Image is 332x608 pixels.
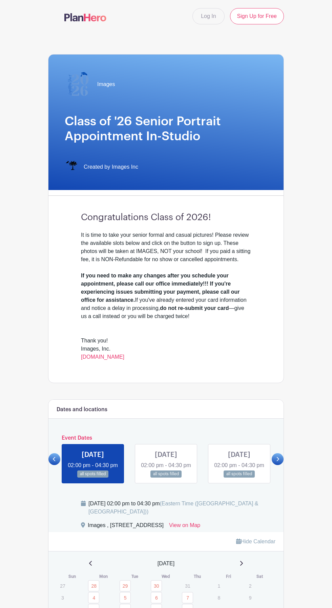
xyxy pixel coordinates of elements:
a: 5 [120,592,131,603]
th: Sat [244,573,275,580]
a: View on Map [169,521,200,532]
span: Created by Images Inc [84,163,138,171]
strong: If you need to make any changes after you schedule your appointment, please call our office immed... [81,273,240,303]
div: [DATE] 02:00 pm to 04:30 pm [88,500,275,516]
a: 30 [151,580,162,591]
strong: do not re-submit your card [160,305,229,311]
img: 2026%20logo%20(2).png [65,71,92,98]
div: Thank you! [81,337,251,345]
th: Sun [57,573,88,580]
img: logo-507f7623f17ff9eddc593b1ce0a138ce2505c220e1c5a4e2b4648c50719b7d32.svg [64,13,106,21]
p: 31 [182,581,193,591]
th: Fri [213,573,244,580]
p: 2 [245,581,256,591]
h3: Congratulations Class of 2026! [81,212,251,223]
th: Wed [150,573,182,580]
a: 4 [88,592,99,603]
a: 6 [151,592,162,603]
p: 1 [213,581,224,591]
h6: Event Dates [60,435,272,441]
th: Tue [119,573,150,580]
div: It is time to take your senior formal and casual pictures! Please review the available slots belo... [81,231,251,264]
a: 29 [120,580,131,591]
img: IMAGES%20logo%20transparenT%20PNG%20s.png [65,160,78,174]
a: Sign Up for Free [230,8,284,24]
p: 3 [57,592,68,603]
div: Images, Inc. [81,345,251,361]
div: If you've already entered your card information and notice a delay in processing, —give us a call... [81,272,251,320]
span: Images [97,80,115,88]
span: [DATE] [158,560,174,568]
a: 28 [88,580,99,591]
a: [DOMAIN_NAME] [81,354,124,360]
p: 9 [245,592,256,603]
th: Mon [88,573,119,580]
a: Hide Calendar [236,539,275,544]
a: Log In [192,8,224,24]
span: (Eastern Time ([GEOGRAPHIC_DATA] & [GEOGRAPHIC_DATA])) [88,501,258,515]
h1: Class of '26 Senior Portrait Appointment In-Studio [65,114,267,144]
h6: Dates and locations [57,406,107,413]
th: Thu [182,573,213,580]
p: 27 [57,581,68,591]
p: 8 [213,592,224,603]
div: Images , [STREET_ADDRESS] [88,521,164,532]
a: 7 [182,592,193,603]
